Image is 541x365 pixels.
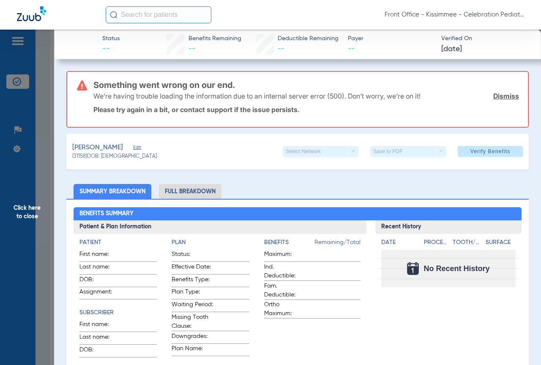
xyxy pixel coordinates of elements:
span: (31158) DOB: [DEMOGRAPHIC_DATA] [72,153,157,161]
iframe: Chat Widget [499,324,541,365]
span: Front Office - Kissimmee - Celebration Pediatric Dentistry [385,11,524,19]
input: Search for patients [106,6,211,23]
h2: Benefits Summary [74,207,521,221]
h4: Surface [486,238,516,247]
h3: Recent History [375,220,522,234]
span: -- [348,44,434,54]
span: Last name: [79,333,121,344]
h4: Subscriber [79,308,157,317]
span: Plan Name: [172,344,213,356]
span: Fam. Deductible: [264,282,306,299]
span: Status [102,34,120,43]
h3: Patient & Plan Information [74,220,366,234]
button: Verify Benefits [458,146,523,157]
span: -- [189,45,195,52]
li: Full Breakdown [159,184,221,199]
span: Ind. Deductible: [264,263,306,280]
p: We’re having trouble loading the information due to an internal server error (500). Don’t worry, ... [93,92,421,100]
app-breakdown-title: Benefits [264,238,314,250]
span: [PERSON_NAME] [72,143,123,153]
span: Last name: [79,263,121,274]
span: Deductible Remaining [278,34,339,43]
h4: Date [381,238,417,247]
img: Zuub Logo [17,6,46,21]
span: Missing Tooth Clause: [172,313,213,331]
span: Assignment: [79,288,121,299]
app-breakdown-title: Surface [486,238,516,250]
span: Remaining/Total [314,238,361,250]
img: Search Icon [110,11,117,19]
span: Waiting Period: [172,300,213,312]
span: Effective Date: [172,263,213,274]
h4: Procedure [424,238,450,247]
li: Summary Breakdown [74,184,151,199]
h4: Benefits [264,238,314,247]
span: Edit [133,145,141,153]
h4: Plan [172,238,249,247]
span: Plan Type: [172,288,213,299]
span: -- [102,44,120,54]
span: Payer [348,34,434,43]
h4: Tooth/Quad [453,238,483,247]
a: Dismiss [493,92,519,100]
span: No Recent History [424,264,490,273]
h3: Something went wrong on our end. [93,81,519,89]
span: Maximum: [264,250,306,261]
app-breakdown-title: Date [381,238,417,250]
p: Please try again in a bit, or contact support if the issue persists. [93,105,519,114]
span: [DATE] [441,44,462,55]
img: Calendar [407,262,419,275]
span: First name: [79,250,121,261]
span: Benefits Remaining [189,34,241,43]
h4: Patient [79,238,157,247]
span: Verified On [441,34,527,43]
span: Ortho Maximum: [264,300,306,318]
app-breakdown-title: Procedure [424,238,450,250]
span: First name: [79,320,121,332]
span: Status: [172,250,213,261]
span: DOB: [79,275,121,287]
span: Benefits Type: [172,275,213,287]
span: -- [278,45,284,52]
span: Downgrades: [172,332,213,343]
app-breakdown-title: Tooth/Quad [453,238,483,250]
span: DOB: [79,346,121,357]
span: Verify Benefits [470,148,511,155]
img: error-icon [77,80,87,91]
